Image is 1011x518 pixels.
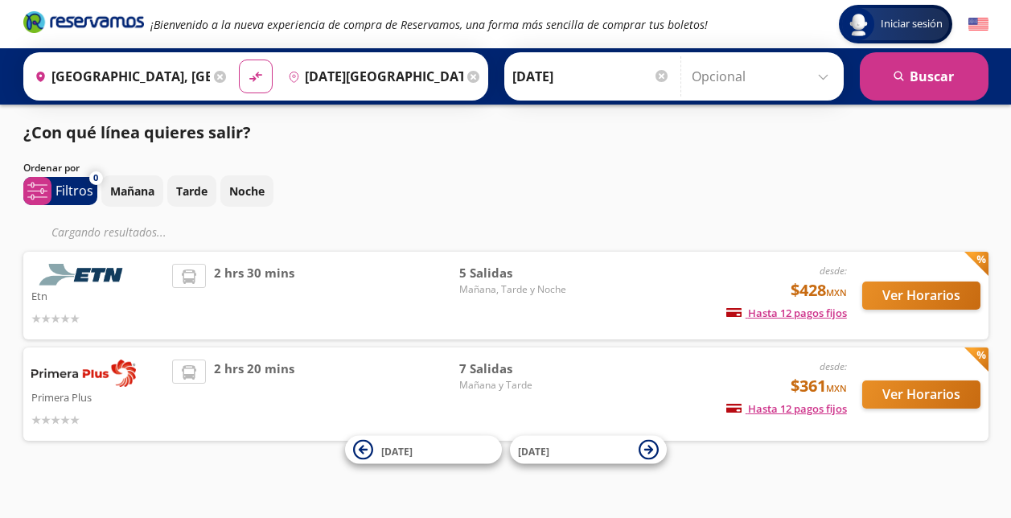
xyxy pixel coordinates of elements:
span: Mañana, Tarde y Noche [459,282,572,297]
p: Ordenar por [23,161,80,175]
span: Hasta 12 pagos fijos [726,401,847,416]
em: ¡Bienvenido a la nueva experiencia de compra de Reservamos, una forma más sencilla de comprar tus... [150,17,708,32]
button: Ver Horarios [862,282,980,310]
span: $428 [791,278,847,302]
span: 5 Salidas [459,264,572,282]
button: Tarde [167,175,216,207]
span: 7 Salidas [459,360,572,378]
span: 2 hrs 20 mins [214,360,294,429]
button: [DATE] [345,436,502,464]
input: Elegir Fecha [512,56,670,97]
em: Cargando resultados ... [51,224,166,240]
button: [DATE] [510,436,667,464]
small: MXN [826,382,847,394]
em: desde: [820,360,847,373]
span: Mañana y Tarde [459,378,572,393]
p: Mañana [110,183,154,199]
button: English [968,14,988,35]
input: Opcional [692,56,836,97]
span: Iniciar sesión [874,16,949,32]
span: $361 [791,374,847,398]
span: 0 [93,171,98,185]
p: Tarde [176,183,208,199]
span: [DATE] [381,444,413,458]
p: Primera Plus [31,387,165,406]
p: ¿Con qué línea quieres salir? [23,121,251,145]
p: Etn [31,286,165,305]
span: Hasta 12 pagos fijos [726,306,847,320]
i: Brand Logo [23,10,144,34]
p: Filtros [55,181,93,200]
a: Brand Logo [23,10,144,39]
button: Mañana [101,175,163,207]
em: desde: [820,264,847,277]
button: Buscar [860,52,988,101]
small: MXN [826,286,847,298]
button: 0Filtros [23,177,97,205]
img: Primera Plus [31,360,136,387]
button: Ver Horarios [862,380,980,409]
img: Etn [31,264,136,286]
span: 2 hrs 30 mins [214,264,294,327]
p: Noche [229,183,265,199]
input: Buscar Origen [28,56,210,97]
span: [DATE] [518,444,549,458]
input: Buscar Destino [282,56,463,97]
button: Noche [220,175,273,207]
